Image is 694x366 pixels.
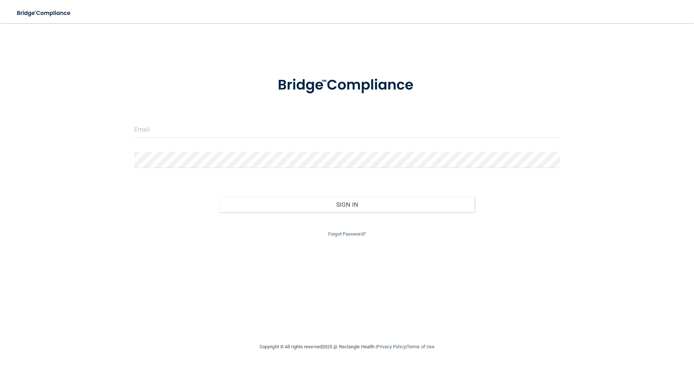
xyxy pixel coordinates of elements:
a: Privacy Policy [377,344,405,349]
img: bridge_compliance_login_screen.278c3ca4.svg [11,6,77,21]
button: Sign In [219,197,475,212]
a: Forgot Password? [328,231,366,237]
input: Email [134,121,560,138]
div: Copyright © All rights reserved 2025 @ Rectangle Health | | [215,335,479,358]
a: Terms of Use [407,344,434,349]
img: bridge_compliance_login_screen.278c3ca4.svg [263,66,431,104]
